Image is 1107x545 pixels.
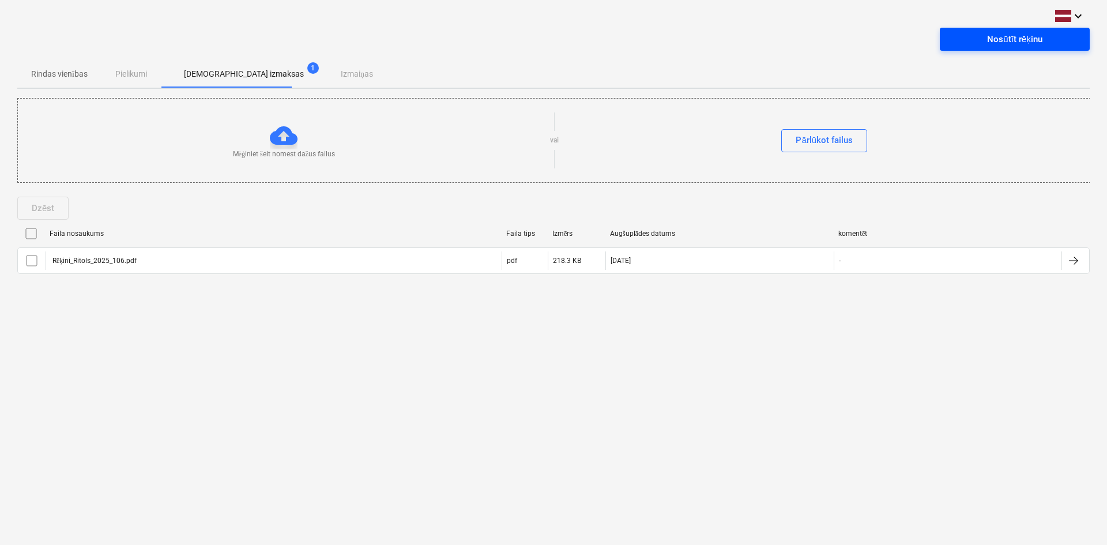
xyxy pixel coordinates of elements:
div: - [839,257,841,265]
p: Mēģiniet šeit nomest dažus failus [233,149,335,159]
div: Faila tips [506,230,543,238]
div: Augšuplādes datums [610,230,829,238]
div: Rēķini_Ritols_2025_106.pdf [51,257,137,265]
span: 1 [307,62,319,74]
div: Mēģiniet šeit nomest dažus failusvaiPārlūkot failus [17,98,1091,183]
div: 218.3 KB [553,257,581,265]
div: pdf [507,257,517,265]
button: Pārlūkot failus [781,129,867,152]
div: Faila nosaukums [50,230,497,238]
p: Rindas vienības [31,68,88,80]
div: Nosūtīt rēķinu [987,32,1042,47]
i: keyboard_arrow_down [1071,9,1085,23]
div: Pārlūkot failus [796,133,853,148]
div: komentēt [838,230,1057,238]
div: [DATE] [611,257,631,265]
p: [DEMOGRAPHIC_DATA] izmaksas [184,68,304,80]
div: Izmērs [552,230,601,238]
button: Nosūtīt rēķinu [940,28,1090,51]
p: vai [550,136,559,145]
